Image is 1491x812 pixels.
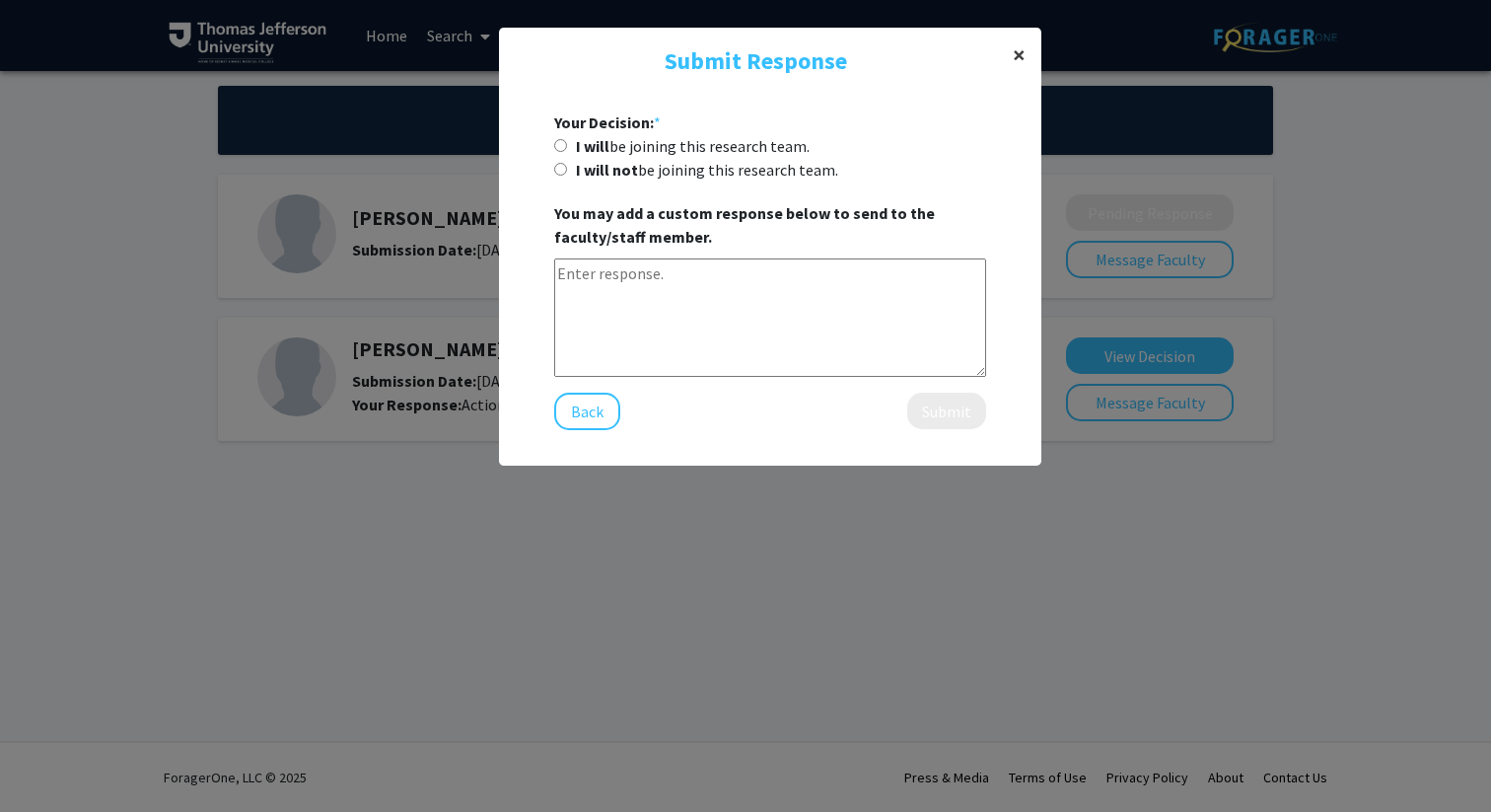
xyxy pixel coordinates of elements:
b: I will [576,136,609,156]
iframe: Chat [15,723,84,797]
span: × [1013,39,1026,70]
label: be joining this research team. [576,158,838,182]
label: be joining this research team. [576,134,810,158]
b: Your Decision: [554,112,654,132]
button: Back [554,393,620,430]
b: You may add a custom response below to send to the faculty/staff member. [554,203,935,247]
h4: Submit Response [515,43,997,79]
b: I will not [576,160,638,180]
button: Close [997,28,1041,83]
button: Submit [907,393,986,429]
